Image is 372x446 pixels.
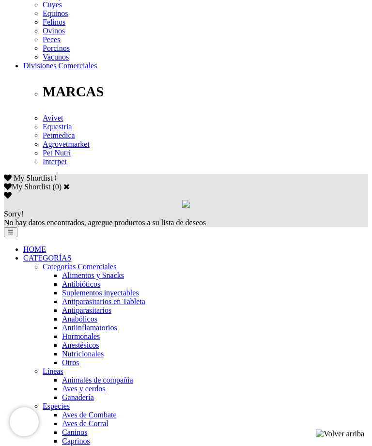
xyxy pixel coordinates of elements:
span: 0 [54,174,58,182]
a: Nutricionales [62,350,104,358]
a: Aves de Corral [62,419,108,428]
a: Pet Nutri [43,149,71,157]
span: My Shortlist [14,174,52,182]
a: Agrovetmarket [43,140,90,148]
a: Petmedica [43,131,75,139]
a: Caninos [62,428,87,436]
a: Hormonales [62,332,100,340]
a: Peces [43,35,60,44]
label: 0 [55,183,59,191]
img: loading.gif [182,200,190,208]
div: No hay datos encontrados, agregue productos a su lista de deseos [4,210,368,227]
a: Equestria [43,123,72,131]
a: Avivet [43,114,63,122]
a: CATEGORÍAS [23,254,72,262]
p: MARCAS [43,84,368,100]
a: HOME [23,245,46,253]
a: Especies [43,402,70,410]
img: Volver arriba [316,430,364,438]
iframe: Brevo live chat [10,407,39,436]
span: Sorry! [4,210,24,218]
a: Antiinflamatorios [62,323,117,332]
a: Anestésicos [62,341,99,349]
a: Ovinos [43,27,65,35]
a: Suplementos inyectables [62,289,139,297]
a: Otros [62,358,79,367]
a: Líneas [43,367,63,375]
a: Porcinos [43,44,70,52]
span: ( ) [52,183,62,191]
a: Antiparasitarios en Tableta [62,297,145,306]
a: Aves y cerdos [62,384,105,393]
a: Felinos [43,18,65,26]
a: Equinos [43,9,68,17]
a: Cuyes [43,0,62,9]
button: ☰ [4,227,17,237]
a: Categorías Comerciales [43,262,116,271]
a: Antiparasitarios [62,306,111,314]
label: My Shortlist [4,183,50,191]
a: Alimentos y Snacks [62,271,124,279]
a: Cerrar [63,183,70,190]
a: Anabólicos [62,315,97,323]
a: Aves de Combate [62,411,117,419]
a: Vacunos [43,53,69,61]
a: Divisiones Comerciales [23,62,97,70]
a: Caprinos [62,437,90,445]
a: Interpet [43,157,67,166]
a: Ganadería [62,393,94,401]
a: Animales de compañía [62,376,133,384]
a: Antibióticos [62,280,100,288]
